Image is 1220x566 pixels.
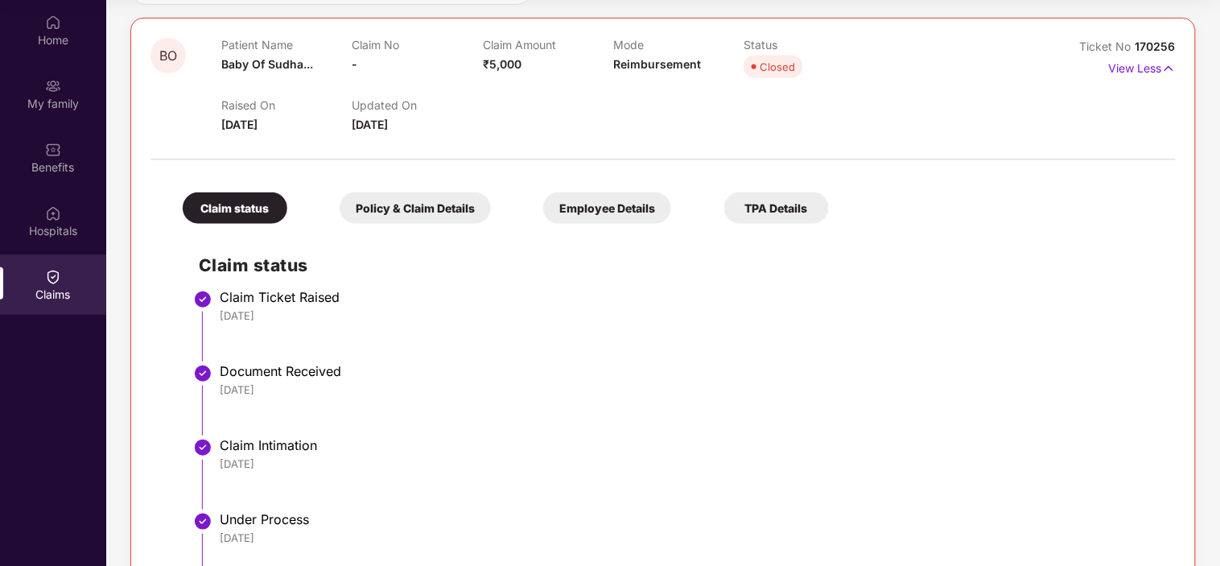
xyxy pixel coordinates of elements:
div: Closed [760,59,795,75]
div: Document Received [220,363,1160,379]
p: View Less [1109,56,1176,77]
span: 170256 [1136,39,1176,53]
span: Baby Of Sudha... [221,57,313,71]
img: svg+xml;base64,PHN2ZyBpZD0iU3RlcC1Eb25lLTMyeDMyIiB4bWxucz0iaHR0cDovL3d3dy53My5vcmcvMjAwMC9zdmciIH... [193,364,212,383]
div: TPA Details [724,192,829,224]
p: Status [744,38,874,52]
img: svg+xml;base64,PHN2ZyBpZD0iU3RlcC1Eb25lLTMyeDMyIiB4bWxucz0iaHR0cDovL3d3dy53My5vcmcvMjAwMC9zdmciIH... [193,512,212,531]
img: svg+xml;base64,PHN2ZyBpZD0iSG9tZSIgeG1sbnM9Imh0dHA6Ly93d3cudzMub3JnLzIwMDAvc3ZnIiB3aWR0aD0iMjAiIG... [45,14,61,31]
span: [DATE] [352,118,389,131]
h2: Claim status [199,252,1160,279]
span: ₹5,000 [483,57,521,71]
div: Claim Intimation [220,437,1160,453]
div: Under Process [220,511,1160,527]
img: svg+xml;base64,PHN2ZyBpZD0iQmVuZWZpdHMiIHhtbG5zPSJodHRwOi8vd3d3LnczLm9yZy8yMDAwL3N2ZyIgd2lkdGg9Ij... [45,142,61,158]
div: Employee Details [543,192,671,224]
p: Claim Amount [483,38,613,52]
span: Reimbursement [613,57,701,71]
img: svg+xml;base64,PHN2ZyB4bWxucz0iaHR0cDovL3d3dy53My5vcmcvMjAwMC9zdmciIHdpZHRoPSIxNyIgaGVpZ2h0PSIxNy... [1162,60,1176,77]
span: Ticket No [1080,39,1136,53]
span: BO [159,49,177,63]
img: svg+xml;base64,PHN2ZyB3aWR0aD0iMjAiIGhlaWdodD0iMjAiIHZpZXdCb3g9IjAgMCAyMCAyMCIgZmlsbD0ibm9uZSIgeG... [45,78,61,94]
div: [DATE] [220,308,1160,323]
p: Updated On [352,98,483,112]
div: Policy & Claim Details [340,192,491,224]
div: Claim status [183,192,287,224]
div: [DATE] [220,382,1160,397]
img: svg+xml;base64,PHN2ZyBpZD0iQ2xhaW0iIHhtbG5zPSJodHRwOi8vd3d3LnczLm9yZy8yMDAwL3N2ZyIgd2lkdGg9IjIwIi... [45,269,61,285]
p: Mode [613,38,744,52]
span: [DATE] [221,118,258,131]
div: Claim Ticket Raised [220,289,1160,305]
span: - [352,57,358,71]
div: [DATE] [220,457,1160,471]
p: Claim No [352,38,483,52]
img: svg+xml;base64,PHN2ZyBpZD0iU3RlcC1Eb25lLTMyeDMyIiB4bWxucz0iaHR0cDovL3d3dy53My5vcmcvMjAwMC9zdmciIH... [193,290,212,309]
p: Patient Name [221,38,352,52]
img: svg+xml;base64,PHN2ZyBpZD0iU3RlcC1Eb25lLTMyeDMyIiB4bWxucz0iaHR0cDovL3d3dy53My5vcmcvMjAwMC9zdmciIH... [193,438,212,457]
div: [DATE] [220,531,1160,545]
img: svg+xml;base64,PHN2ZyBpZD0iSG9zcGl0YWxzIiB4bWxucz0iaHR0cDovL3d3dy53My5vcmcvMjAwMC9zdmciIHdpZHRoPS... [45,205,61,221]
p: Raised On [221,98,352,112]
